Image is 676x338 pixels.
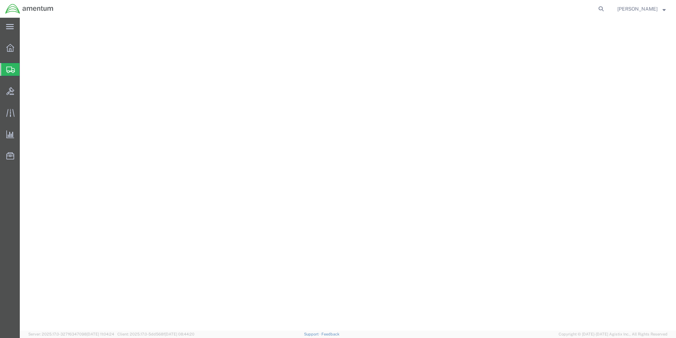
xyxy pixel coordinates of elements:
iframe: FS Legacy Container [20,18,676,331]
button: [PERSON_NAME] [617,5,666,13]
span: [DATE] 11:04:24 [87,332,114,336]
img: logo [5,4,54,14]
span: Server: 2025.17.0-327f6347098 [28,332,114,336]
a: Support [304,332,322,336]
a: Feedback [321,332,339,336]
span: Joel Salinas [617,5,658,13]
span: Copyright © [DATE]-[DATE] Agistix Inc., All Rights Reserved [559,331,668,337]
span: [DATE] 08:44:20 [165,332,194,336]
span: Client: 2025.17.0-5dd568f [117,332,194,336]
